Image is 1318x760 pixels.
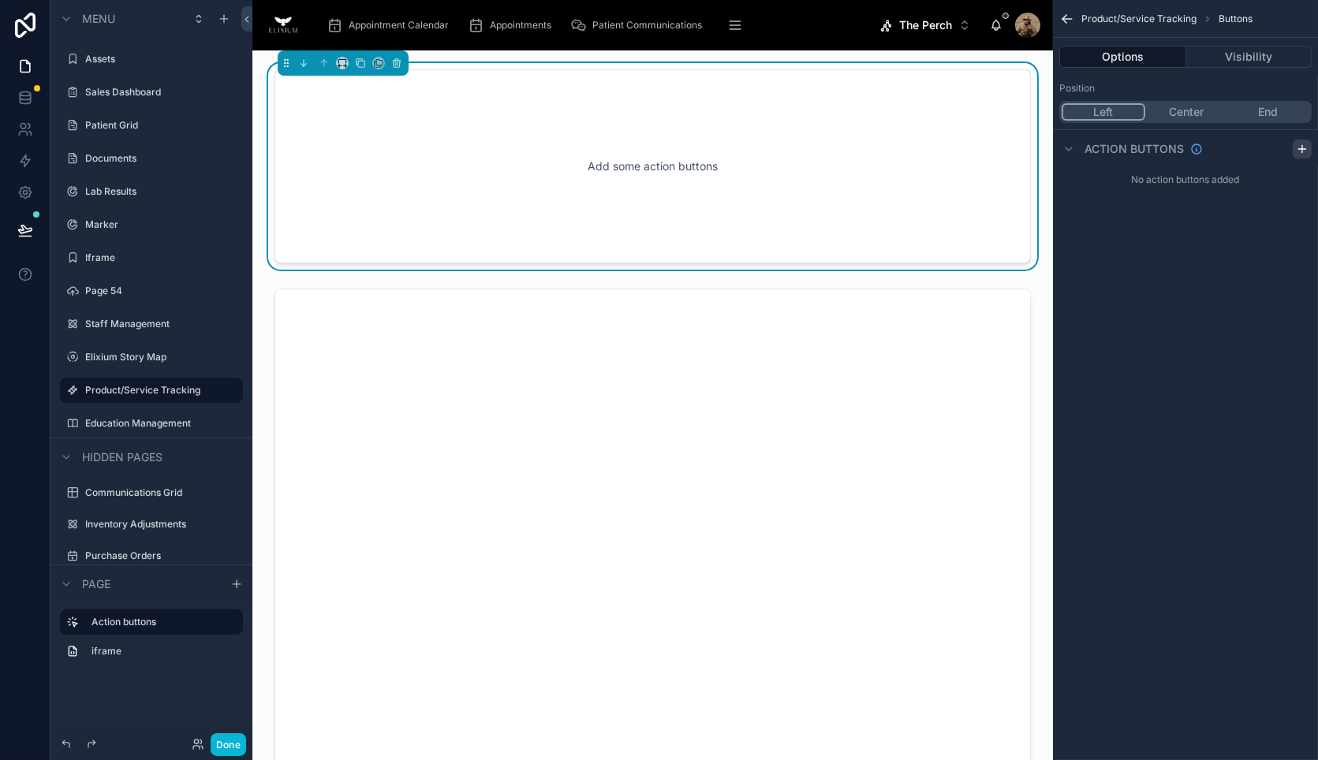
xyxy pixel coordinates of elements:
img: App logo [265,13,301,38]
span: The Perch [899,17,952,33]
label: Inventory Adjustments [85,518,240,531]
label: Assets [85,53,240,65]
button: Done [211,733,246,756]
button: Center [1145,103,1227,121]
label: Purchase Orders [85,550,240,562]
a: Appointment Calendar [322,11,460,39]
a: Appointments [463,11,562,39]
a: Patient Communications [566,11,713,39]
label: Elixium Story Map [85,351,240,363]
label: Documents [85,152,240,165]
label: Iframe [85,251,240,264]
span: Buttons [1219,13,1253,25]
button: Options [1059,46,1186,68]
label: Communications Grid [85,486,240,499]
label: Staff Management [85,318,240,330]
div: scrollable content [314,8,868,43]
button: Left [1062,103,1145,121]
span: Page [82,576,110,592]
label: iframe [91,645,237,658]
span: Appointment Calendar [349,19,449,32]
span: Patient Communications [592,19,702,32]
span: Product/Service Tracking [1081,13,1197,25]
label: Product/Service Tracking [85,384,233,397]
label: Action buttons [91,616,230,628]
label: Sales Dashboard [85,86,240,99]
button: End [1227,103,1309,121]
div: scrollable content [50,602,252,680]
span: Action buttons [1085,141,1184,157]
label: Patient Grid [85,119,240,132]
span: Appointments [490,19,551,32]
label: Marker [85,218,240,231]
label: Page 54 [85,285,240,297]
span: Hidden pages [82,449,162,465]
label: Education Management [85,417,240,430]
button: Visibility [1186,46,1312,68]
label: Lab Results [85,185,240,198]
div: Add some action buttons [301,95,1005,237]
button: Select Button [868,11,984,39]
label: Position [1059,82,1095,95]
div: No action buttons added [1053,167,1318,192]
span: Menu [82,11,115,27]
